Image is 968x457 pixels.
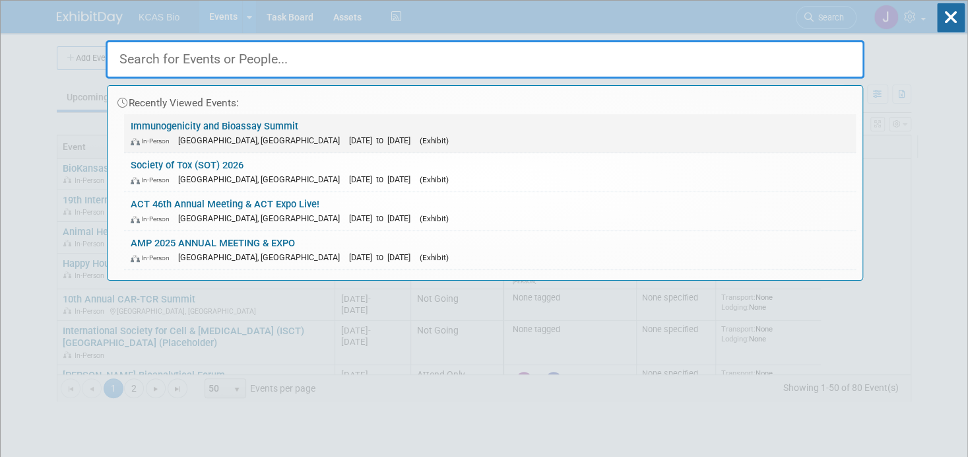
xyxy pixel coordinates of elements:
span: In-Person [131,254,176,262]
a: Immunogenicity and Bioassay Summit In-Person [GEOGRAPHIC_DATA], [GEOGRAPHIC_DATA] [DATE] to [DATE... [124,114,856,153]
span: [GEOGRAPHIC_DATA], [GEOGRAPHIC_DATA] [178,213,346,223]
span: In-Person [131,137,176,145]
span: [DATE] to [DATE] [349,213,417,223]
span: [DATE] to [DATE] [349,174,417,184]
input: Search for Events or People... [106,40,864,79]
a: Society of Tox (SOT) 2026 In-Person [GEOGRAPHIC_DATA], [GEOGRAPHIC_DATA] [DATE] to [DATE] (Exhibit) [124,153,856,192]
span: [DATE] to [DATE] [349,135,417,145]
span: [DATE] to [DATE] [349,252,417,262]
a: AMP 2025 ANNUAL MEETING & EXPO In-Person [GEOGRAPHIC_DATA], [GEOGRAPHIC_DATA] [DATE] to [DATE] (E... [124,231,856,269]
div: Recently Viewed Events: [114,86,856,114]
span: In-Person [131,176,176,184]
span: [GEOGRAPHIC_DATA], [GEOGRAPHIC_DATA] [178,252,346,262]
span: [GEOGRAPHIC_DATA], [GEOGRAPHIC_DATA] [178,174,346,184]
span: (Exhibit) [420,253,449,262]
span: In-Person [131,215,176,223]
span: (Exhibit) [420,175,449,184]
a: ACT 46th Annual Meeting & ACT Expo Live! In-Person [GEOGRAPHIC_DATA], [GEOGRAPHIC_DATA] [DATE] to... [124,192,856,230]
span: [GEOGRAPHIC_DATA], [GEOGRAPHIC_DATA] [178,135,346,145]
span: (Exhibit) [420,136,449,145]
span: (Exhibit) [420,214,449,223]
